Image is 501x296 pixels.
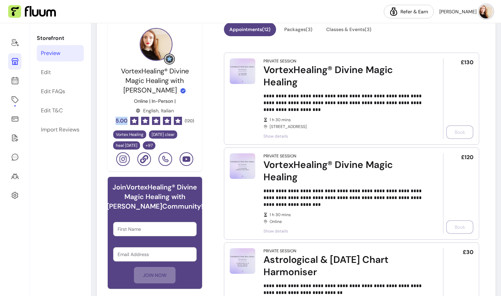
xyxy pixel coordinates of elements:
span: ( 120 ) [185,118,194,124]
a: Refer & Earn [384,5,434,18]
span: [DATE] clear [152,132,174,137]
a: Edit T&C [37,102,84,119]
div: Online [263,212,424,224]
button: Packages(3) [279,23,318,36]
span: [PERSON_NAME] [439,8,476,15]
a: Settings [8,187,21,203]
img: VortexHealing® Divine Magic Healing [230,58,255,84]
div: Astrological & [DATE] Chart Harmoniser [263,254,424,278]
a: My Messages [8,149,21,165]
div: Edit T&C [41,107,63,115]
div: Private Session [263,248,296,254]
img: VortexHealing® Divine Magic Healing [230,153,255,179]
button: Classes & Events(3) [321,23,377,36]
img: Fluum Logo [8,5,56,18]
div: VortexHealing® Divine Magic Healing [263,64,424,88]
div: Private Session [263,58,296,64]
a: Forms [8,130,21,146]
span: £130 [461,58,473,67]
div: Edit [41,68,51,76]
a: Edit [37,64,84,81]
div: Preview [41,49,60,57]
h6: Join VortexHealing® Divine Magic Healing with [PERSON_NAME] Community! [107,182,203,211]
p: Online | In-Person | [134,98,176,104]
div: Import Reviews [41,126,79,134]
a: Home [8,34,21,51]
button: Appointments(12) [224,23,276,36]
span: 1 h 30 mins [270,212,424,217]
img: Provider image [140,28,172,61]
a: Storefront [8,53,21,70]
input: First Name [118,226,192,232]
span: VortexHealing® Divine Magic Healing with [PERSON_NAME] [121,67,189,95]
div: English, Italian [136,107,174,114]
span: £30 [463,248,473,256]
a: Import Reviews [37,122,84,138]
img: Grow [165,55,173,63]
div: [STREET_ADDRESS] [263,117,424,129]
div: Private Session [263,153,296,159]
span: heal [DATE] [116,143,137,148]
a: Edit FAQs [37,83,84,100]
img: avatar [479,5,493,18]
p: Storefront [37,34,84,42]
a: Calendar [8,72,21,89]
span: 5.00 [116,117,127,125]
a: Sales [8,111,21,127]
span: Show details [263,133,424,139]
span: Vortex Healing [116,132,143,137]
img: Astrological & Natal Chart Harmoniser [230,248,255,274]
a: Offerings [8,91,21,108]
a: Clients [8,168,21,184]
span: + 97 [144,143,154,148]
span: 1 h 30 mins [270,117,424,123]
div: Edit FAQs [41,87,65,96]
input: Email Address [118,251,192,258]
a: Preview [37,45,84,61]
span: Show details [263,228,424,234]
div: VortexHealing® Divine Magic Healing [263,159,424,183]
span: £120 [461,153,473,161]
button: avatar[PERSON_NAME] [439,5,493,18]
